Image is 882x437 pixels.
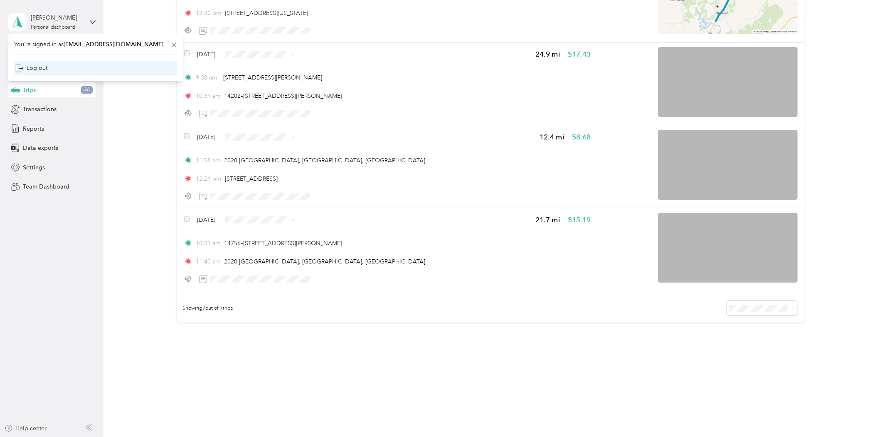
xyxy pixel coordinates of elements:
span: [DATE] [197,216,215,224]
span: Team Dashboard [23,182,69,191]
iframe: Everlance-gr Chat Button Frame [835,390,882,437]
button: Help center [5,424,47,433]
span: 14202–[STREET_ADDRESS][PERSON_NAME] [224,92,342,99]
span: 11:40 am [196,257,220,266]
span: 2020 [GEOGRAPHIC_DATA], [GEOGRAPHIC_DATA], [GEOGRAPHIC_DATA] [224,157,425,164]
span: 11:58 am [196,156,220,165]
span: 10:31 am [196,239,220,248]
span: Settings [23,163,45,172]
span: Transactions [23,105,57,114]
div: [PERSON_NAME] [31,13,83,22]
span: [DATE] [197,50,215,59]
span: You’re signed in as [14,40,177,49]
img: minimap [658,130,798,200]
span: Showing 7 out of 7 trips [177,305,233,312]
span: $17.43 [568,49,591,60]
span: 12.4 mi [540,132,564,142]
span: 12:21 pm [196,174,221,183]
img: minimap [658,47,798,117]
span: 2020 [GEOGRAPHIC_DATA], [GEOGRAPHIC_DATA], [GEOGRAPHIC_DATA] [224,258,425,265]
span: 24.9 mi [535,49,560,60]
span: [STREET_ADDRESS][PERSON_NAME] [223,74,322,81]
img: minimap [658,213,798,283]
span: [STREET_ADDRESS][US_STATE] [225,10,308,17]
span: [DATE] [197,133,215,142]
span: Reports [23,124,44,133]
span: [EMAIL_ADDRESS][DOMAIN_NAME] [64,41,163,48]
span: Trips [23,86,36,94]
span: [STREET_ADDRESS] [225,175,278,182]
span: Data exports [23,144,58,152]
span: 9:38 am [196,73,219,82]
span: 10:39 am [196,92,220,100]
span: 36 [81,86,93,94]
span: 14756–[STREET_ADDRESS][PERSON_NAME] [224,240,342,247]
div: Personal dashboard [31,25,75,30]
span: $15.19 [568,215,591,225]
span: 12:30 pm [196,9,221,17]
span: 21.7 mi [535,215,560,225]
div: Log out [15,64,47,72]
span: $8.68 [572,132,591,142]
